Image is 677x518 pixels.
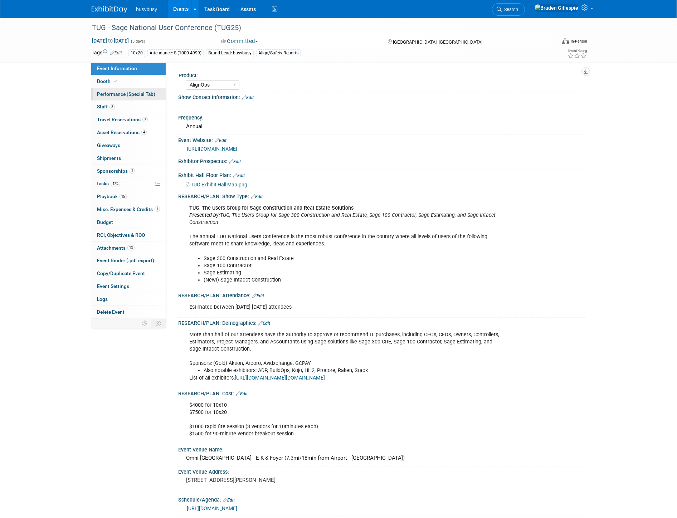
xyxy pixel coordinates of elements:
a: Misc. Expenses & Credits1 [91,203,166,216]
span: Giveaways [97,142,120,148]
span: Copy/Duplicate Event [97,270,145,276]
div: Attendance: S (1000-4999) [147,49,204,57]
a: Event Information [91,62,166,75]
a: [URL][DOMAIN_NAME] [187,505,237,511]
img: Format-Inperson.png [562,38,569,44]
div: Annual [184,121,580,132]
span: to [107,38,114,44]
div: Exhibit Hall Floor Plan: [178,170,585,179]
td: Tags [92,49,122,57]
a: Edit [215,138,227,143]
a: Search [492,3,525,16]
li: Sage Estimating [204,269,502,277]
span: Event Settings [97,283,129,289]
div: Event Website: [178,135,585,144]
a: Travel Reservations7 [91,113,166,126]
a: Giveaways [91,139,166,152]
div: Omni [GEOGRAPHIC_DATA] - E-K & Foyer (7.3mi/18min from Airport - [GEOGRAPHIC_DATA]) [184,453,580,464]
span: Attachments [97,245,135,251]
span: 5 [109,104,115,109]
a: Budget [91,216,166,229]
a: Edit [229,159,241,164]
span: Booth [97,78,119,84]
span: Logs [97,296,108,302]
span: Playbook [97,194,127,199]
span: Misc. Expenses & Credits [97,206,160,212]
a: Event Binder (.pdf export) [91,254,166,267]
button: Committed [218,38,261,45]
span: (3 days) [130,39,145,44]
div: Event Format [513,37,587,48]
div: Estimated between [DATE]-[DATE] attendees [184,300,507,314]
span: [DATE] [DATE] [92,38,129,44]
a: Asset Reservations4 [91,126,166,139]
span: 4 [141,129,147,135]
a: [URL][DOMAIN_NAME] [187,146,237,152]
a: Edit [236,391,248,396]
span: 15 [120,194,127,199]
span: [GEOGRAPHIC_DATA], [GEOGRAPHIC_DATA] [393,39,482,45]
a: Edit [252,293,264,298]
div: $4000 for 10x10 $7500 for 10x20 $1000 rapid fire session (3 vendors for 10minutes each) $1500 for... [184,398,507,441]
span: busybusy [136,6,157,12]
b: Presented by: [189,212,220,218]
div: 10x20 [128,49,145,57]
a: Edit [223,498,235,503]
span: Tasks [96,181,120,186]
div: In-Person [570,39,587,44]
i: Booth reservation complete [114,79,117,83]
a: Event Settings [91,280,166,293]
span: TUG Exhibit Hall Map.png [191,182,247,187]
span: Staff [97,104,115,109]
a: Edit [242,95,254,100]
a: Tasks47% [91,177,166,190]
a: Attachments13 [91,242,166,254]
a: Edit [233,173,245,178]
a: Staff5 [91,101,166,113]
span: ROI, Objectives & ROO [97,232,145,238]
span: Event Information [97,65,137,71]
a: Shipments [91,152,166,165]
a: Logs [91,293,166,306]
a: [URL][DOMAIN_NAME][DOMAIN_NAME] [235,375,325,381]
span: Performance (Special Tab) [97,91,155,97]
div: The annual TUG National Users Conference is the most robust conference in the country where all l... [184,201,507,287]
span: 1 [130,168,135,174]
img: ExhibitDay [92,6,127,13]
a: Delete Event [91,306,166,318]
li: Also notable exhibitors: ADP, BuildOps, Kojo, HH2, Procore, Raken, Stack [204,367,502,374]
span: Budget [97,219,113,225]
a: TUG Exhibit Hall Map.png [186,182,247,187]
div: Event Rating [568,49,587,53]
a: Performance (Special Tab) [91,88,166,101]
span: 7 [142,117,148,122]
a: ROI, Objectives & ROO [91,229,166,241]
span: 13 [127,245,135,250]
i: TUG, The Users Group for Sage 300 Construction and Real Estate, Sage 100 Contractor, Sage Estimat... [189,212,496,225]
span: Asset Reservations [97,129,147,135]
span: Sponsorships [97,168,135,174]
div: Event Venue Name: [178,444,585,453]
div: Align/Safety Reports [256,49,301,57]
div: Event Venue Address: [178,466,585,475]
div: Show Contact Information: [178,92,585,101]
a: Edit [251,194,263,199]
li: Sage 300 Construction and Real Estate [204,255,502,262]
div: Product: [179,70,582,79]
span: Search [502,7,518,12]
a: Edit [110,50,122,55]
b: TUG, The Users Group for Sage Construction and Real Estate Solutions [189,205,354,211]
a: Edit [258,321,270,326]
a: Sponsorships1 [91,165,166,177]
a: Playbook15 [91,190,166,203]
td: Toggle Event Tabs [151,319,166,328]
a: Booth [91,75,166,88]
div: RESEARCH/PLAN: Attendance: [178,290,585,299]
div: TUG - Sage National User Conference (TUG25) [89,21,545,34]
img: Braden Gillespie [534,4,579,12]
li: Sage 100 Contractor [204,262,502,269]
li: (New!) Sage Intacct Construction [204,277,502,284]
span: Event Binder (.pdf export) [97,258,154,263]
td: Personalize Event Tab Strip [139,319,151,328]
span: 1 [155,206,160,212]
